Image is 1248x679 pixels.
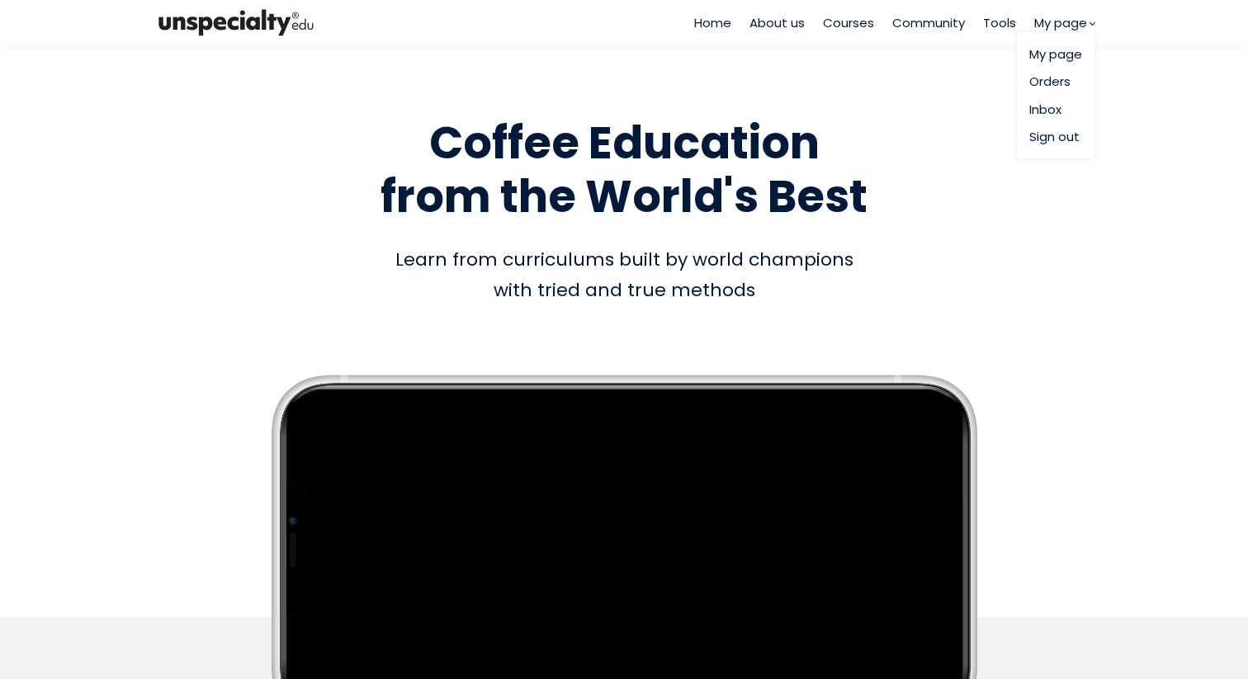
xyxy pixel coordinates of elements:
a: Orders [1029,72,1082,91]
div: Learn from curriculums built by world champions with tried and true methods [154,244,1094,306]
a: Sign out [1029,127,1082,146]
a: Tools [983,13,1016,32]
a: About us [749,13,805,32]
a: Community [892,13,965,32]
span: My page [1034,13,1087,32]
img: bc390a18feecddb333977e298b3a00a1.png [154,6,319,40]
h1: Coffee Education from the World's Best [154,116,1094,224]
a: Home [694,13,731,32]
a: My page [1034,13,1094,32]
a: Courses [823,13,874,32]
a: My page [1029,45,1082,64]
a: Inbox [1029,100,1082,119]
